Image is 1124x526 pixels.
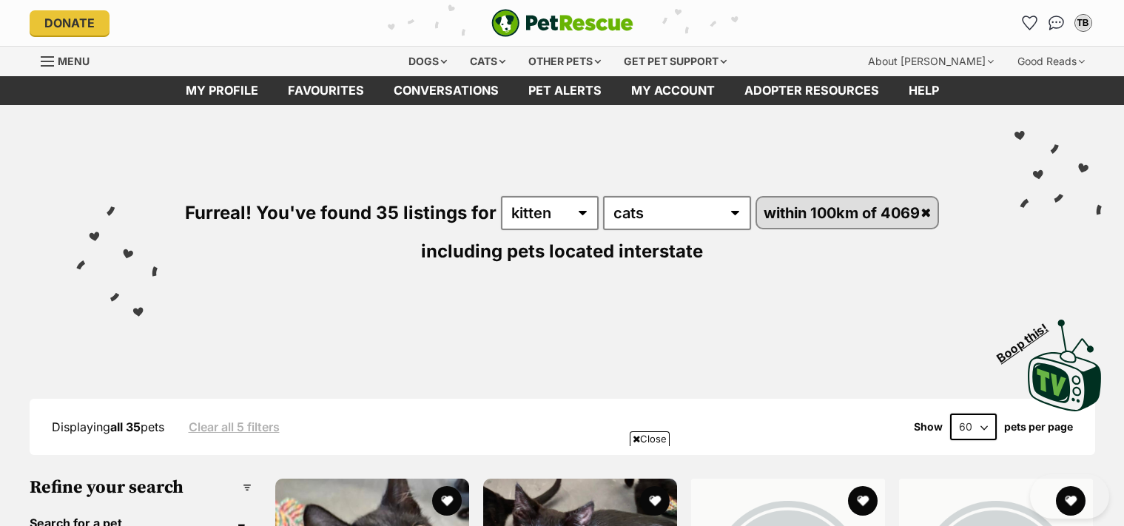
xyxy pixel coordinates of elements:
a: Menu [41,47,100,73]
span: including pets located interstate [421,240,703,262]
div: About [PERSON_NAME] [858,47,1004,76]
a: Favourites [1018,11,1042,35]
img: chat-41dd97257d64d25036548639549fe6c8038ab92f7586957e7f3b1b290dea8141.svg [1049,16,1064,30]
strong: all 35 [110,419,141,434]
a: My profile [171,76,273,105]
a: My account [616,76,730,105]
a: Favourites [273,76,379,105]
span: Menu [58,55,90,67]
a: Boop this! [1028,306,1102,414]
label: pets per page [1004,421,1073,433]
div: TB [1076,16,1091,30]
a: PetRescue [491,9,633,37]
a: Donate [30,10,110,36]
button: My account [1071,11,1095,35]
span: Furreal! You've found 35 listings for [185,202,497,223]
span: Displaying pets [52,419,164,434]
div: Dogs [398,47,457,76]
a: Adopter resources [730,76,894,105]
a: conversations [379,76,514,105]
iframe: Help Scout Beacon - Open [1030,474,1109,519]
a: Help [894,76,954,105]
a: Clear all 5 filters [189,420,280,434]
a: Pet alerts [514,76,616,105]
a: within 100km of 4069 [757,198,938,228]
button: favourite [848,486,878,516]
div: Get pet support [613,47,737,76]
div: Good Reads [1007,47,1095,76]
a: Conversations [1045,11,1069,35]
span: Show [914,421,943,433]
img: PetRescue TV logo [1028,320,1102,411]
div: Cats [460,47,516,76]
span: Boop this! [995,311,1063,365]
ul: Account quick links [1018,11,1095,35]
iframe: Advertisement [293,452,832,519]
h3: Refine your search [30,477,252,498]
div: Other pets [518,47,611,76]
span: Close [630,431,670,446]
img: logo-e224e6f780fb5917bec1dbf3a21bbac754714ae5b6737aabdf751b685950b380.svg [491,9,633,37]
